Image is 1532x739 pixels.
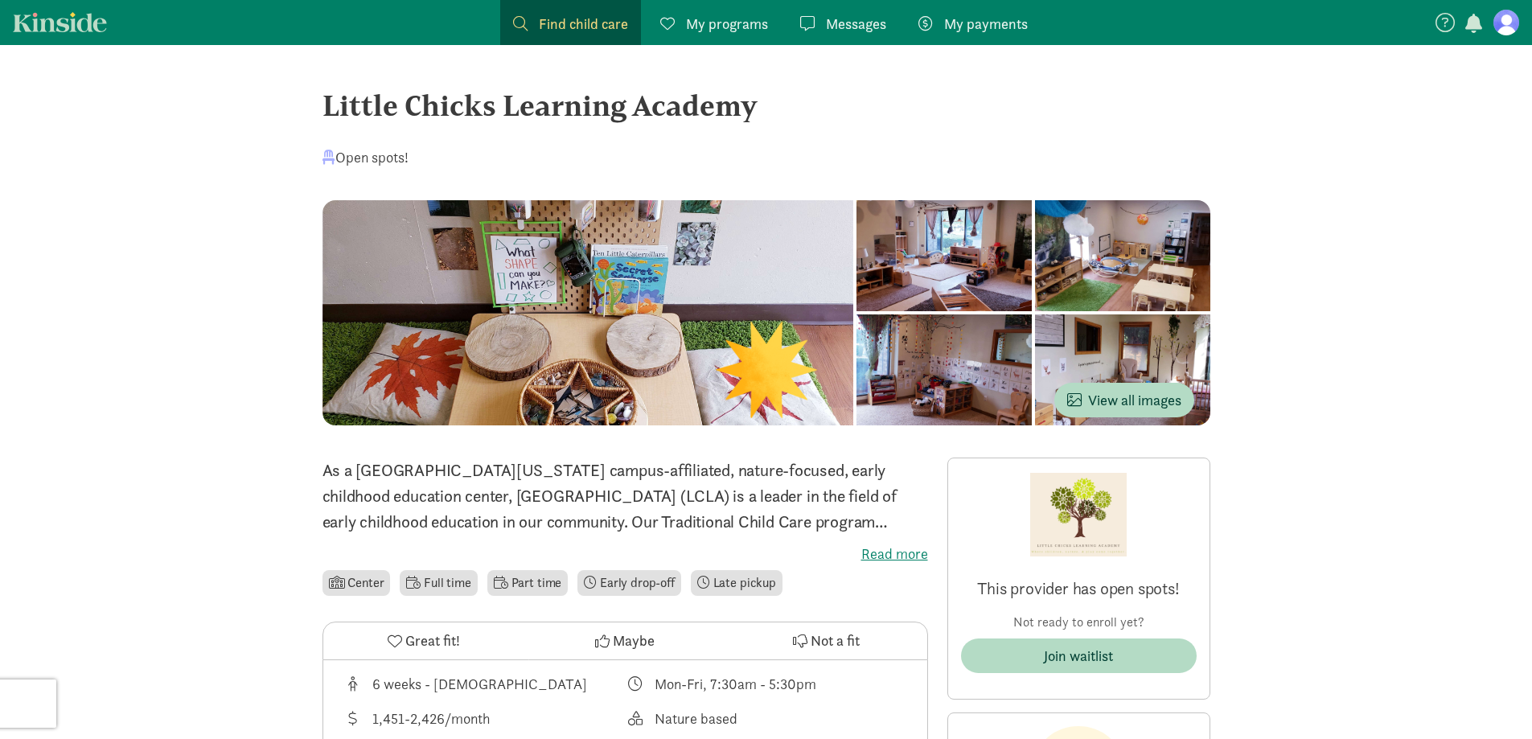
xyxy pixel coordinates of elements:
li: Part time [487,570,568,596]
span: Find child care [539,13,628,35]
div: 6 weeks - [DEMOGRAPHIC_DATA] [372,673,587,695]
button: Join waitlist [961,638,1197,673]
div: Age range for children that this provider cares for [343,673,626,695]
span: My payments [944,13,1028,35]
button: View all images [1054,383,1194,417]
div: Open spots! [322,146,409,168]
li: Early drop-off [577,570,681,596]
div: Little Chicks Learning Academy [322,84,1210,127]
p: As a [GEOGRAPHIC_DATA][US_STATE] campus-affiliated, nature-focused, early childhood education cen... [322,458,928,535]
span: Great fit! [405,630,460,651]
li: Late pickup [691,570,782,596]
div: Join waitlist [1044,645,1113,667]
button: Maybe [524,622,725,659]
a: Kinside [13,12,107,32]
li: Center [322,570,391,596]
div: Mon-Fri, 7:30am - 5:30pm [655,673,816,695]
span: Maybe [613,630,655,651]
span: Messages [826,13,886,35]
span: View all images [1067,389,1181,411]
div: Average tuition for this program [343,708,626,729]
div: Class schedule [625,673,908,695]
div: This provider's education philosophy [625,708,908,729]
label: Read more [322,544,928,564]
div: Nature based [655,708,737,729]
li: Full time [400,570,477,596]
img: Provider logo [1030,471,1127,558]
button: Not a fit [725,622,926,659]
button: Great fit! [323,622,524,659]
p: Not ready to enroll yet? [961,613,1197,632]
span: Not a fit [811,630,860,651]
span: My programs [686,13,768,35]
p: This provider has open spots! [961,577,1197,600]
div: 1,451-2,426/month [372,708,490,729]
